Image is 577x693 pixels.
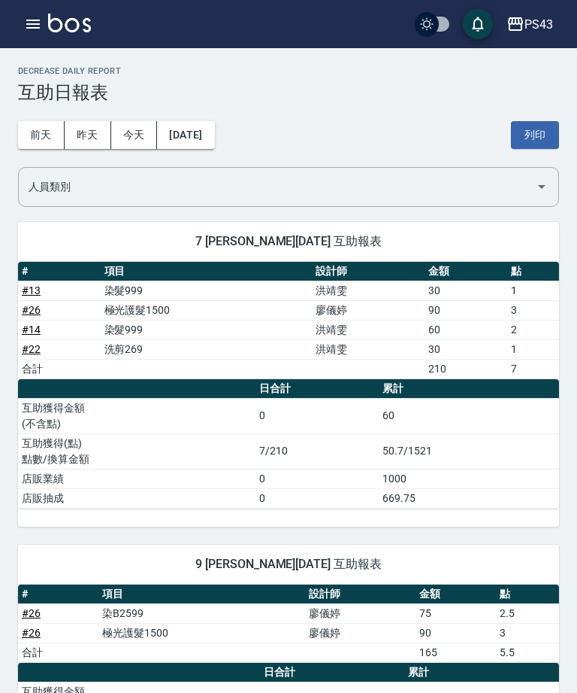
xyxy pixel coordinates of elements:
[312,339,424,359] td: 洪靖雯
[101,300,313,320] td: 極光護髮1500
[18,379,559,509] table: a dense table
[18,82,559,103] h3: 互助日報表
[507,339,559,359] td: 1
[18,262,559,379] table: a dense table
[507,359,559,378] td: 7
[305,585,415,604] th: 設計師
[379,398,559,433] td: 60
[507,262,559,281] th: 點
[18,359,101,378] td: 合計
[524,15,553,34] div: PS43
[255,488,379,508] td: 0
[496,585,559,604] th: 點
[18,585,559,663] table: a dense table
[18,262,101,281] th: #
[18,643,98,662] td: 合計
[18,121,65,149] button: 前天
[415,585,496,604] th: 金額
[463,9,493,39] button: save
[424,281,507,300] td: 30
[415,623,496,643] td: 90
[18,66,559,76] h2: Decrease Daily Report
[36,557,541,572] span: 9 [PERSON_NAME][DATE] 互助報表
[305,603,415,623] td: 廖儀婷
[496,643,559,662] td: 5.5
[48,14,91,32] img: Logo
[379,379,559,399] th: 累計
[379,469,559,488] td: 1000
[312,281,424,300] td: 洪靖雯
[507,281,559,300] td: 1
[157,121,214,149] button: [DATE]
[312,300,424,320] td: 廖儀婷
[111,121,158,149] button: 今天
[424,300,507,320] td: 90
[424,320,507,339] td: 60
[507,320,559,339] td: 2
[22,607,41,619] a: #26
[424,339,507,359] td: 30
[98,585,305,604] th: 項目
[379,488,559,508] td: 669.75
[415,643,496,662] td: 165
[404,663,559,682] th: 累計
[415,603,496,623] td: 75
[260,663,405,682] th: 日合計
[312,262,424,281] th: 設計師
[22,324,41,336] a: #14
[424,359,507,378] td: 210
[507,300,559,320] td: 3
[18,469,255,488] td: 店販業績
[18,585,98,604] th: #
[255,398,379,433] td: 0
[496,623,559,643] td: 3
[25,174,530,200] input: 人員名稱
[22,627,41,639] a: #26
[511,121,559,149] button: 列印
[424,262,507,281] th: 金額
[255,379,379,399] th: 日合計
[18,433,255,469] td: 互助獲得(點) 點數/換算金額
[22,304,41,316] a: #26
[530,175,554,199] button: Open
[98,623,305,643] td: 極光護髮1500
[98,603,305,623] td: 染B2599
[18,398,255,433] td: 互助獲得金額 (不含點)
[65,121,111,149] button: 昨天
[312,320,424,339] td: 洪靖雯
[22,343,41,355] a: #22
[101,339,313,359] td: 洗剪269
[101,281,313,300] td: 染髮999
[18,488,255,508] td: 店販抽成
[101,262,313,281] th: 項目
[500,9,559,40] button: PS43
[36,234,541,249] span: 7 [PERSON_NAME][DATE] 互助報表
[305,623,415,643] td: 廖儀婷
[255,469,379,488] td: 0
[496,603,559,623] td: 2.5
[22,284,41,296] a: #13
[255,433,379,469] td: 7/210
[101,320,313,339] td: 染髮999
[379,433,559,469] td: 50.7/1521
